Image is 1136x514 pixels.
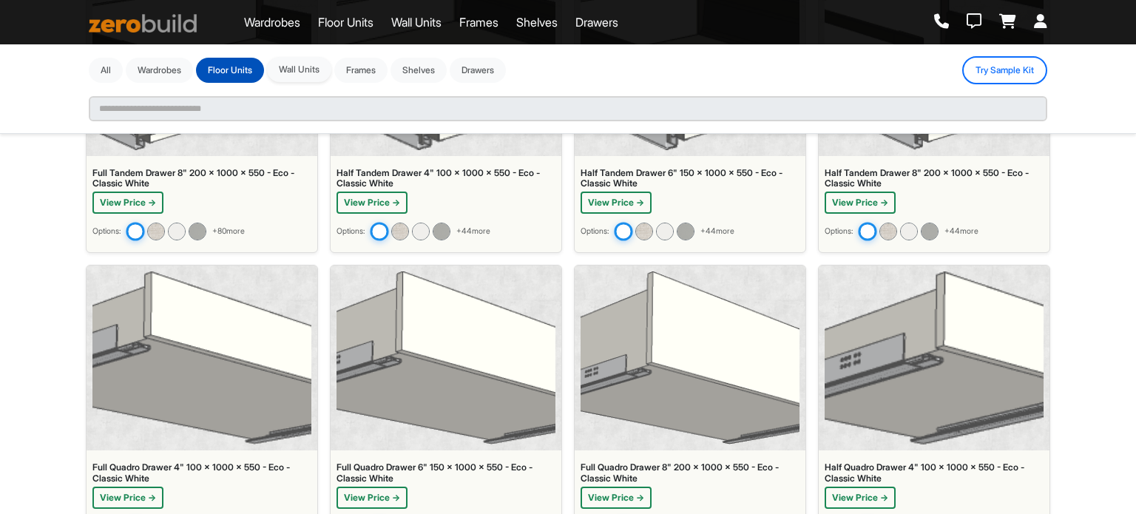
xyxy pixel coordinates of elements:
[412,223,430,240] img: Half Tandem Drawer 4" 100 x 1000 x 550 - Architect - Ivory White
[267,57,331,82] button: Wall Units
[858,223,876,241] img: Half Tandem Drawer 8" 200 x 1000 x 550 - Eco - Classic White
[581,192,652,214] button: View Price →
[825,487,896,509] button: View Price →
[244,13,300,31] a: Wardrobes
[581,271,799,444] img: Full Quadro Drawer 8" 200 x 1000 x 550 - Eco - Classic White
[944,226,978,237] span: + 44 more
[370,223,388,241] img: Half Tandem Drawer 4" 100 x 1000 x 550 - Eco - Classic White
[825,226,853,237] small: Options:
[391,223,409,240] img: Half Tandem Drawer 4" 100 x 1000 x 550 - Prime - Linen
[92,462,311,484] div: Full Quadro Drawer 4" 100 x 1000 x 550 - Eco - Classic White
[581,487,652,509] button: View Price →
[825,271,1044,444] img: Half Quadro Drawer 4" 100 x 1000 x 550 - Eco - Classic White
[1034,14,1047,30] a: Login
[334,58,388,83] button: Frames
[825,168,1044,189] div: Half Tandem Drawer 8" 200 x 1000 x 550 - Eco - Classic White
[92,487,163,509] button: View Price →
[337,168,555,189] div: Half Tandem Drawer 4" 100 x 1000 x 550 - Eco - Classic White
[147,223,165,240] img: Full Tandem Drawer 8" 200 x 1000 x 550 - Prime - Linen
[391,13,442,31] a: Wall Units
[390,58,447,83] button: Shelves
[337,226,365,237] small: Options:
[900,223,918,240] img: Half Tandem Drawer 8" 200 x 1000 x 550 - Architect - Ivory White
[92,271,311,444] img: Full Quadro Drawer 4" 100 x 1000 x 550 - Eco - Classic White
[921,223,939,240] img: Half Tandem Drawer 8" 200 x 1000 x 550 - Architect - Graphite
[459,13,498,31] a: Frames
[575,13,618,31] a: Drawers
[189,223,206,240] img: Full Tandem Drawer 8" 200 x 1000 x 550 - Architect - Graphite
[92,226,121,237] small: Options:
[337,487,408,509] button: View Price →
[89,14,197,33] img: ZeroBuild logo
[656,223,674,240] img: Half Tandem Drawer 6" 150 x 1000 x 550 - Architect - Ivory White
[433,223,450,240] img: Half Tandem Drawer 4" 100 x 1000 x 550 - Architect - Graphite
[581,168,799,189] div: Half Tandem Drawer 6" 150 x 1000 x 550 - Eco - Classic White
[516,13,558,31] a: Shelves
[92,168,311,189] div: Full Tandem Drawer 8" 200 x 1000 x 550 - Eco - Classic White
[879,223,897,240] img: Half Tandem Drawer 8" 200 x 1000 x 550 - Prime - Linen
[337,192,408,214] button: View Price →
[581,226,609,237] small: Options:
[456,226,490,237] span: + 44 more
[581,462,799,484] div: Full Quadro Drawer 8" 200 x 1000 x 550 - Eco - Classic White
[196,58,264,83] button: Floor Units
[318,13,373,31] a: Floor Units
[825,462,1044,484] div: Half Quadro Drawer 4" 100 x 1000 x 550 - Eco - Classic White
[337,271,555,444] img: Full Quadro Drawer 6" 150 x 1000 x 550 - Eco - Classic White
[635,223,653,240] img: Half Tandem Drawer 6" 150 x 1000 x 550 - Prime - Linen
[89,58,123,83] button: All
[677,223,694,240] img: Half Tandem Drawer 6" 150 x 1000 x 550 - Architect - Graphite
[337,462,555,484] div: Full Quadro Drawer 6" 150 x 1000 x 550 - Eco - Classic White
[126,223,144,241] img: Full Tandem Drawer 8" 200 x 1000 x 550 - Eco - Classic White
[450,58,506,83] button: Drawers
[126,58,193,83] button: Wardrobes
[212,226,245,237] span: + 80 more
[614,223,632,241] img: Half Tandem Drawer 6" 150 x 1000 x 550 - Eco - Classic White
[92,192,163,214] button: View Price →
[825,192,896,214] button: View Price →
[962,56,1047,84] button: Try Sample Kit
[168,223,186,240] img: Full Tandem Drawer 8" 200 x 1000 x 550 - Architect - Ivory White
[700,226,734,237] span: + 44 more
